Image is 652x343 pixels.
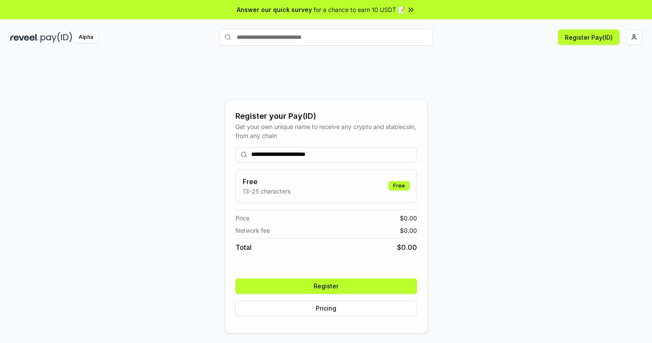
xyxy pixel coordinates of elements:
[558,29,620,45] button: Register Pay(ID)
[400,226,417,235] span: $ 0.00
[235,242,252,252] span: Total
[237,5,312,14] span: Answer our quick survey
[74,32,98,43] div: Alpha
[235,214,250,223] span: Price
[397,242,417,252] span: $ 0.00
[400,214,417,223] span: $ 0.00
[235,110,417,122] div: Register your Pay(ID)
[41,32,72,43] img: pay_id
[243,176,291,187] h3: Free
[243,187,291,196] p: 13-25 characters
[235,301,417,316] button: Pricing
[314,5,405,14] span: for a chance to earn 10 USDT 📝
[10,32,39,43] img: reveel_dark
[235,279,417,294] button: Register
[235,122,417,140] div: Get your own unique name to receive any crypto and stablecoin, from any chain
[235,226,270,235] span: Network fee
[388,181,410,191] div: Free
